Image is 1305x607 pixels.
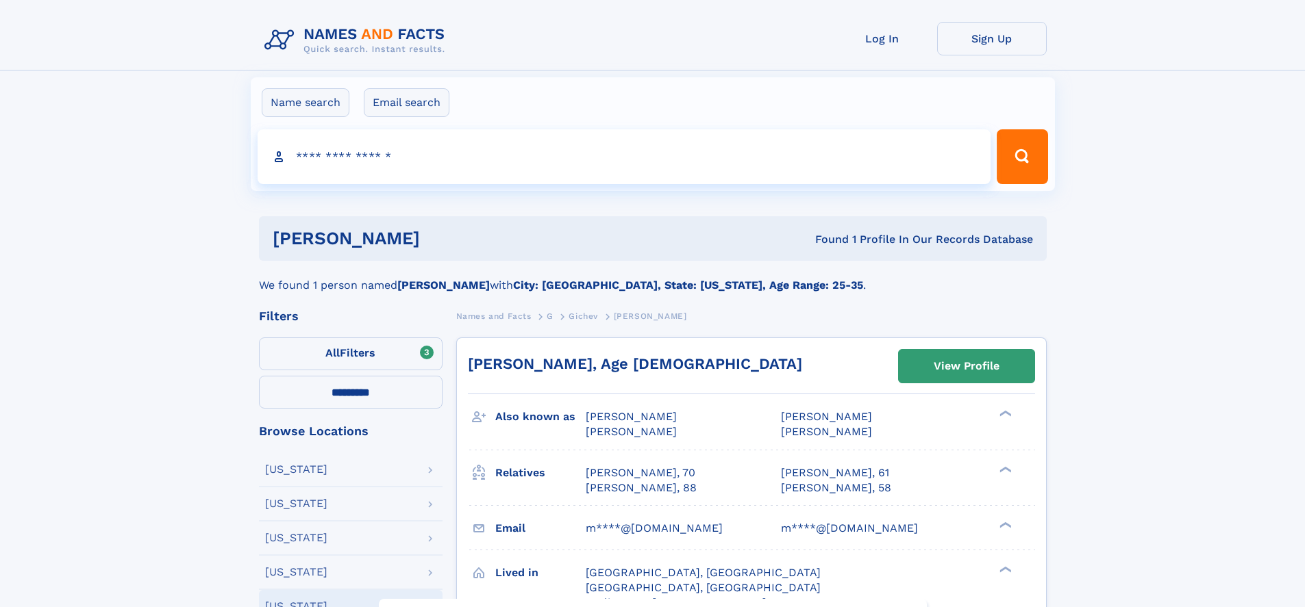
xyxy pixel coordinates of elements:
[468,355,802,372] a: [PERSON_NAME], Age [DEMOGRAPHIC_DATA]
[259,22,456,59] img: Logo Names and Facts
[495,561,586,584] h3: Lived in
[781,465,889,480] a: [PERSON_NAME], 61
[996,465,1012,474] div: ❯
[828,22,937,55] a: Log In
[781,480,891,495] a: [PERSON_NAME], 58
[547,311,554,321] span: G
[937,22,1047,55] a: Sign Up
[364,88,449,117] label: Email search
[781,410,872,423] span: [PERSON_NAME]
[273,230,618,247] h1: [PERSON_NAME]
[262,88,349,117] label: Name search
[617,232,1033,247] div: Found 1 Profile In Our Records Database
[547,307,554,324] a: G
[495,461,586,485] h3: Relatives
[586,566,821,579] span: [GEOGRAPHIC_DATA], [GEOGRAPHIC_DATA]
[569,307,598,324] a: Gichev
[397,279,490,292] b: [PERSON_NAME]
[259,261,1047,294] div: We found 1 person named with .
[513,279,863,292] b: City: [GEOGRAPHIC_DATA], State: [US_STATE], Age Range: 25-35
[265,464,327,475] div: [US_STATE]
[586,465,695,480] a: [PERSON_NAME], 70
[899,350,1034,383] a: View Profile
[996,520,1012,529] div: ❯
[781,425,872,438] span: [PERSON_NAME]
[259,310,443,322] div: Filters
[586,581,821,594] span: [GEOGRAPHIC_DATA], [GEOGRAPHIC_DATA]
[325,346,340,359] span: All
[259,425,443,437] div: Browse Locations
[265,498,327,509] div: [US_STATE]
[996,409,1012,418] div: ❯
[495,517,586,540] h3: Email
[586,480,697,495] a: [PERSON_NAME], 88
[586,410,677,423] span: [PERSON_NAME]
[614,311,687,321] span: [PERSON_NAME]
[456,307,532,324] a: Names and Facts
[265,567,327,578] div: [US_STATE]
[934,350,999,382] div: View Profile
[997,129,1047,184] button: Search Button
[258,129,991,184] input: search input
[569,311,598,321] span: Gichev
[586,425,677,438] span: [PERSON_NAME]
[265,532,327,543] div: [US_STATE]
[495,405,586,428] h3: Also known as
[259,337,443,370] label: Filters
[996,565,1012,573] div: ❯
